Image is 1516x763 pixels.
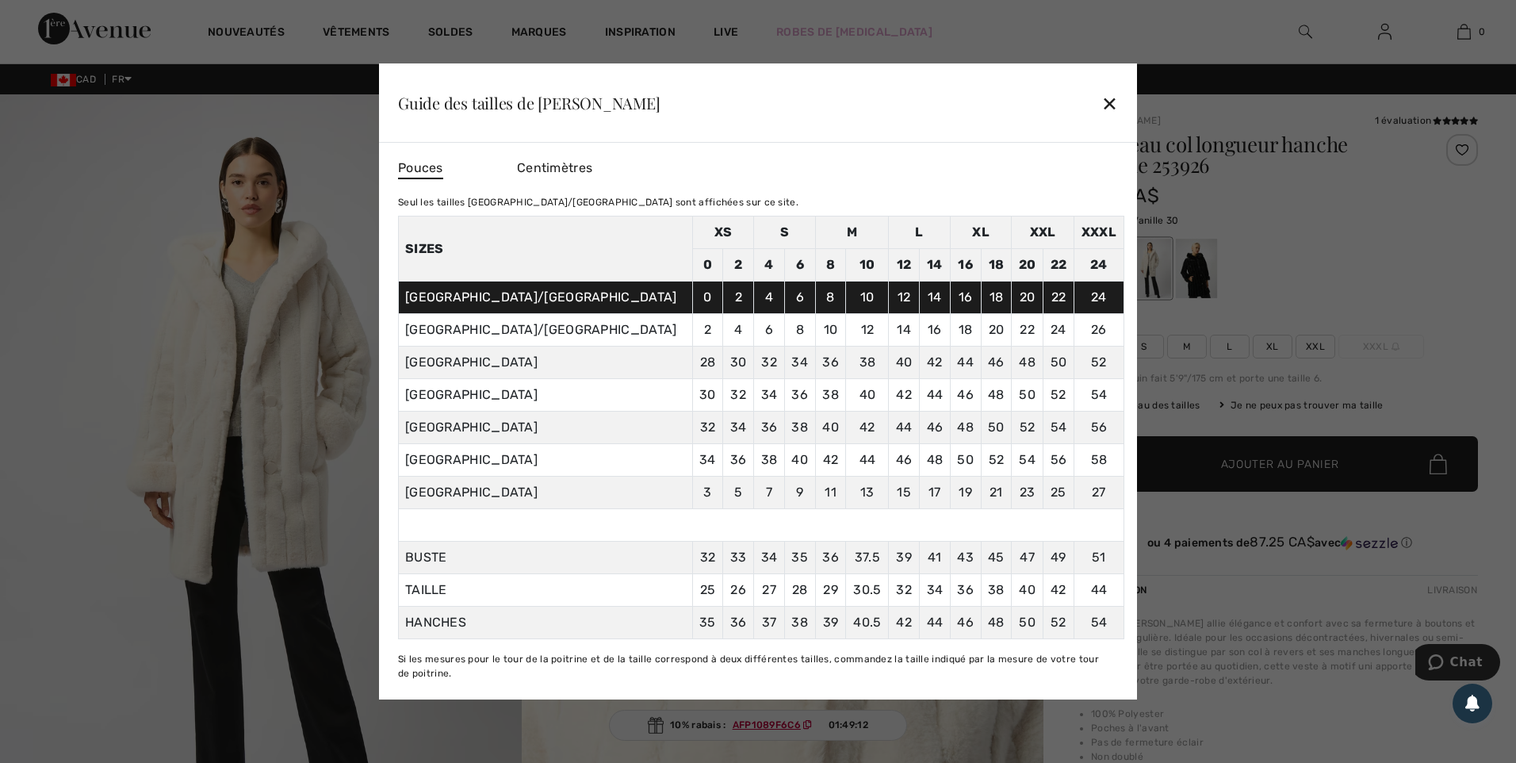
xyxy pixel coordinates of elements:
[1012,314,1043,347] td: 22
[1043,314,1074,347] td: 24
[815,347,846,379] td: 36
[920,412,951,444] td: 46
[896,550,912,565] span: 39
[1074,314,1124,347] td: 26
[399,412,693,444] td: [GEOGRAPHIC_DATA]
[700,582,716,597] span: 25
[1092,550,1106,565] span: 51
[950,444,981,477] td: 50
[815,217,889,249] td: M
[730,582,746,597] span: 26
[399,347,693,379] td: [GEOGRAPHIC_DATA]
[815,282,846,314] td: 8
[950,412,981,444] td: 48
[1043,347,1074,379] td: 50
[1091,582,1108,597] span: 44
[754,282,785,314] td: 4
[1043,477,1074,509] td: 25
[1043,249,1074,282] td: 22
[399,282,693,314] td: [GEOGRAPHIC_DATA]/[GEOGRAPHIC_DATA]
[723,249,754,282] td: 2
[815,412,846,444] td: 40
[692,282,723,314] td: 0
[730,550,747,565] span: 33
[1012,217,1074,249] td: XXL
[988,615,1005,630] span: 48
[692,347,723,379] td: 28
[723,412,754,444] td: 34
[822,550,839,565] span: 36
[920,347,951,379] td: 42
[1012,282,1043,314] td: 20
[723,444,754,477] td: 36
[1019,615,1036,630] span: 50
[1043,282,1074,314] td: 22
[1043,444,1074,477] td: 56
[889,379,920,412] td: 42
[927,615,944,630] span: 44
[889,444,920,477] td: 46
[846,314,889,347] td: 12
[950,347,981,379] td: 44
[988,550,1005,565] span: 45
[889,249,920,282] td: 12
[1019,582,1036,597] span: 40
[846,282,889,314] td: 10
[692,249,723,282] td: 0
[754,249,785,282] td: 4
[988,582,1005,597] span: 38
[853,582,881,597] span: 30.5
[957,615,974,630] span: 46
[853,615,881,630] span: 40.5
[1074,249,1124,282] td: 24
[1074,477,1124,509] td: 27
[754,412,785,444] td: 36
[920,477,951,509] td: 17
[692,379,723,412] td: 30
[762,615,777,630] span: 37
[399,379,693,412] td: [GEOGRAPHIC_DATA]
[700,550,716,565] span: 32
[784,249,815,282] td: 6
[791,615,808,630] span: 38
[846,249,889,282] td: 10
[723,314,754,347] td: 4
[815,444,846,477] td: 42
[784,477,815,509] td: 9
[981,347,1012,379] td: 46
[754,217,816,249] td: S
[399,444,693,477] td: [GEOGRAPHIC_DATA]
[855,550,880,565] span: 37.5
[981,282,1012,314] td: 18
[791,550,808,565] span: 35
[399,477,693,509] td: [GEOGRAPHIC_DATA]
[981,249,1012,282] td: 18
[784,314,815,347] td: 8
[754,314,785,347] td: 6
[846,347,889,379] td: 38
[957,582,974,597] span: 36
[889,347,920,379] td: 40
[784,444,815,477] td: 40
[784,347,815,379] td: 34
[1074,379,1124,412] td: 54
[896,615,912,630] span: 42
[754,444,785,477] td: 38
[1074,347,1124,379] td: 52
[723,477,754,509] td: 5
[692,444,723,477] td: 34
[920,314,951,347] td: 16
[784,282,815,314] td: 6
[846,444,889,477] td: 44
[1043,379,1074,412] td: 52
[399,607,693,639] td: HANCHES
[889,477,920,509] td: 15
[981,314,1012,347] td: 20
[1020,550,1035,565] span: 47
[957,550,974,565] span: 43
[699,615,716,630] span: 35
[398,652,1124,681] div: Si les mesures pour le tour de la poitrine et de la taille correspond à deux différentes tailles,...
[1012,347,1043,379] td: 48
[927,582,944,597] span: 34
[928,550,942,565] span: 41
